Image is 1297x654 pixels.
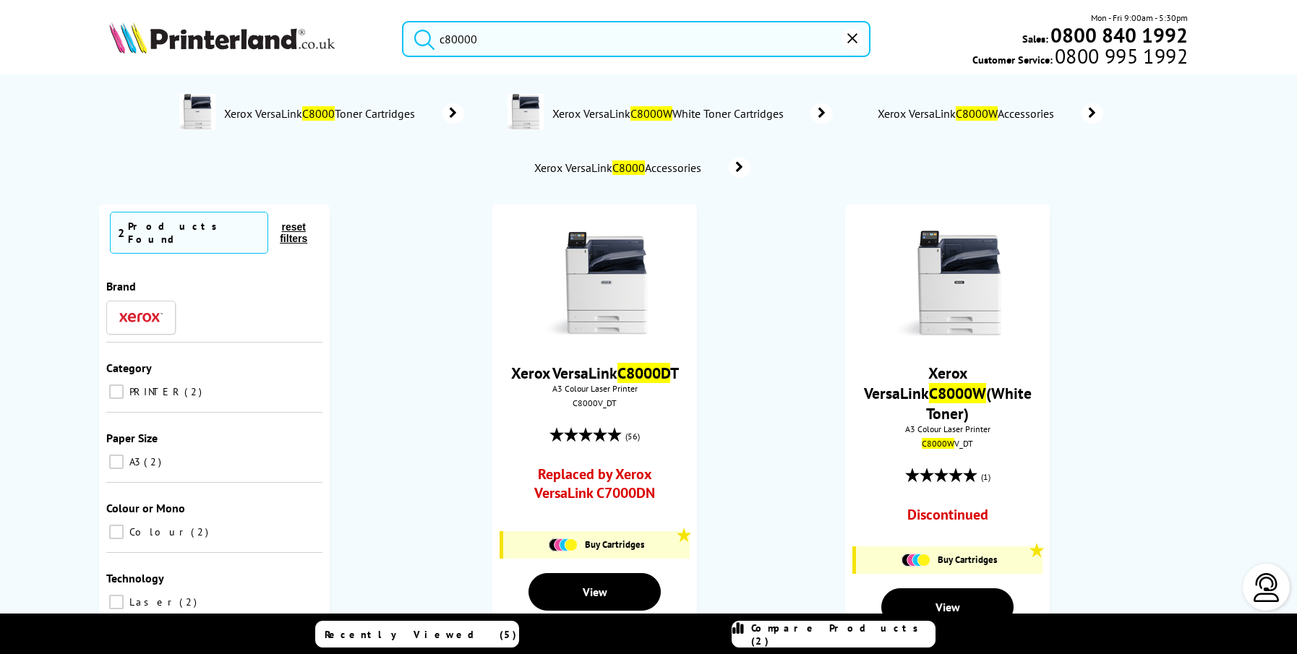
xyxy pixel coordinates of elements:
span: Mon - Fri 9:00am - 5:30pm [1091,11,1188,25]
span: Colour [126,525,189,538]
a: Xerox VersaLinkC8000Toner Cartridges [223,94,464,133]
span: View [583,585,607,599]
img: Cartridges [902,554,930,567]
a: Buy Cartridges [863,554,1035,567]
span: Xerox VersaLink Accessories [876,106,1060,121]
div: V_DT [856,438,1039,449]
a: Replaced by Xerox VersaLink C7000DN [518,465,671,509]
span: A3 Colour Laser Printer [852,423,1043,434]
div: C8000V_DT [503,397,686,408]
span: PRINTER [126,385,183,398]
span: Category [106,361,152,375]
p: Discontinued [907,505,988,525]
img: Cartridges [549,538,578,551]
a: 0800 840 1992 [1048,28,1188,42]
a: Compare Products (2) [732,621,936,647]
span: Sales: [1022,32,1048,46]
span: Compare Products (2) [751,621,935,647]
span: Recently Viewed (5) [325,628,517,641]
span: 0800 995 1992 [1053,49,1188,63]
mark: C8000W [956,106,998,121]
img: Printerland Logo [109,22,335,53]
mark: C8000W [929,383,986,403]
input: PRINTER 2 [109,384,124,399]
span: 2 [184,385,205,398]
span: Technology [106,571,164,585]
button: reset filters [268,220,319,245]
span: Xerox VersaLink Toner Cartridges [223,106,421,121]
span: Laser [126,595,178,608]
span: Xerox VersaLink White Toner Cartridges [551,106,789,121]
span: View [936,600,960,614]
input: Colour 2 [109,525,124,539]
mark: C8000 [612,160,645,175]
a: Printerland Logo [109,22,384,56]
a: Xerox VersaLinkC8000W(White Toner) [864,363,1032,423]
img: user-headset-light.svg [1252,573,1281,602]
a: Xerox VersaLinkC8000DT [511,363,679,383]
span: 2 [179,595,200,608]
a: Buy Cartridges [510,538,682,551]
a: Recently Viewed (5) [315,621,519,647]
span: Xerox VersaLink Accessories [533,160,707,175]
input: Laser 2 [109,595,124,609]
span: Colour or Mono [106,501,185,515]
a: View [881,588,1014,626]
span: Paper Size [106,431,158,445]
span: Brand [106,279,136,293]
span: 2 [144,455,165,468]
img: C8000V_DT-conspage.jpg [508,94,544,130]
img: C8000V_DT-conspage.jpg [179,94,215,130]
img: Xerox-C8000W-Front-Small.jpg [894,230,1002,338]
span: (56) [625,423,640,450]
span: Buy Cartridges [585,538,644,551]
span: A3 [126,455,142,468]
span: Customer Service: [972,49,1188,66]
span: (1) [981,463,990,491]
img: Xerox-C8000DT-Front-Facing-Small.jpg [541,230,649,338]
span: Buy Cartridges [938,554,997,566]
a: Xerox VersaLinkC8000WWhite Toner Cartridges [551,94,833,133]
div: Products Found [128,220,260,246]
input: Search produc [402,21,870,57]
a: View [528,573,662,611]
span: A3 Colour Laser Printer [500,383,690,394]
b: 0800 840 1992 [1050,22,1188,48]
span: 2 [118,225,124,240]
span: 2 [191,525,212,538]
img: Xerox [119,312,163,322]
mark: C8000D [617,363,670,383]
a: Xerox VersaLinkC8000WAccessories [876,103,1103,124]
mark: C8000 [302,106,335,121]
mark: C8000W [630,106,672,121]
a: Xerox VersaLinkC8000Accessories [533,158,750,178]
mark: C8000W [922,438,954,449]
input: A3 2 [109,455,124,469]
